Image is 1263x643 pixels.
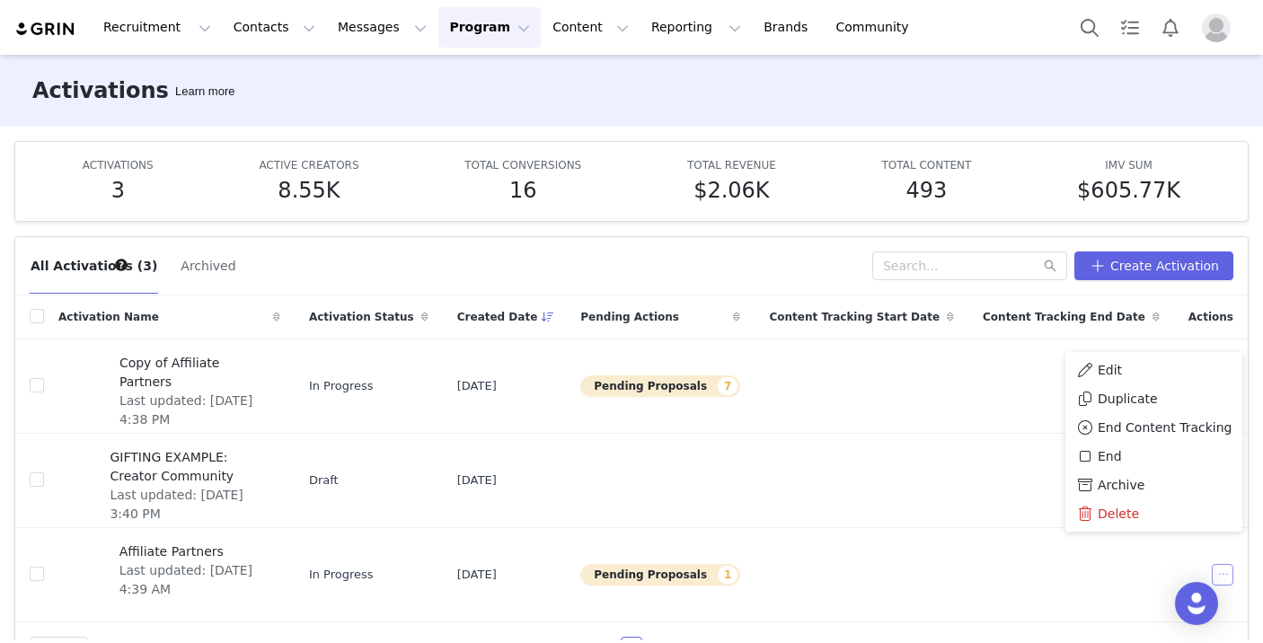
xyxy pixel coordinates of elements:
span: Content Tracking Start Date [769,309,940,325]
a: Affiliate PartnersLast updated: [DATE] 4:39 AM [58,539,280,611]
a: Brands [753,7,824,48]
span: Activation Name [58,309,159,325]
div: Tooltip anchor [172,83,238,101]
a: Tasks [1110,7,1150,48]
span: In Progress [309,377,374,395]
button: Archived [180,251,236,280]
button: Profile [1191,13,1249,42]
img: placeholder-profile.jpg [1202,13,1231,42]
h5: $605.77K [1077,174,1180,207]
button: Contacts [223,7,326,48]
span: Archive [1098,475,1144,495]
button: Notifications [1151,7,1190,48]
button: Messages [327,7,437,48]
span: Draft [309,471,339,489]
span: Copy of Affiliate Partners [119,354,269,392]
a: Copy of Affiliate PartnersLast updated: [DATE] 4:38 PM [58,350,280,422]
span: Edit [1098,360,1122,380]
a: Community [826,7,928,48]
span: GIFTING EXAMPLE: Creator Community [110,448,269,486]
span: End [1098,446,1122,466]
h5: 3 [111,174,125,207]
a: GIFTING EXAMPLE: Creator CommunityLast updated: [DATE] 3:40 PM [58,445,280,516]
i: icon: search [1044,260,1056,272]
button: Create Activation [1074,251,1233,280]
span: ACTIVE CREATORS [259,159,358,172]
span: In Progress [309,566,374,584]
span: Created Date [457,309,538,325]
span: ACTIVATIONS [83,159,154,172]
span: Duplicate [1098,389,1158,409]
h5: $2.06K [693,174,769,207]
span: TOTAL REVENUE [687,159,776,172]
span: IMV SUM [1105,159,1153,172]
span: [DATE] [457,566,497,584]
button: Pending Proposals1 [580,564,740,586]
div: Tooltip anchor [113,257,129,273]
span: Pending Actions [580,309,679,325]
h5: 8.55K [278,174,340,207]
span: TOTAL CONVERSIONS [464,159,581,172]
span: Last updated: [DATE] 3:40 PM [110,486,269,524]
img: grin logo [14,21,77,38]
span: Last updated: [DATE] 4:39 AM [119,561,269,599]
button: All Activations (3) [30,251,158,280]
span: End Content Tracking [1098,418,1232,437]
div: Open Intercom Messenger [1175,582,1218,625]
h5: 16 [509,174,537,207]
span: Content Tracking End Date [983,309,1145,325]
button: Content [542,7,640,48]
span: [DATE] [457,377,497,395]
div: Actions [1174,298,1248,336]
button: Reporting [640,7,752,48]
span: Last updated: [DATE] 4:38 PM [119,392,269,429]
button: Pending Proposals7 [580,375,740,397]
span: Affiliate Partners [119,542,269,561]
span: Delete [1098,504,1139,524]
button: Search [1070,7,1109,48]
h5: 493 [906,174,948,207]
h3: Activations [32,75,169,107]
span: [DATE] [457,471,497,489]
span: TOTAL CONTENT [882,159,972,172]
span: Activation Status [309,309,414,325]
input: Search... [872,251,1067,280]
button: Recruitment [93,7,222,48]
button: Program [438,7,541,48]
